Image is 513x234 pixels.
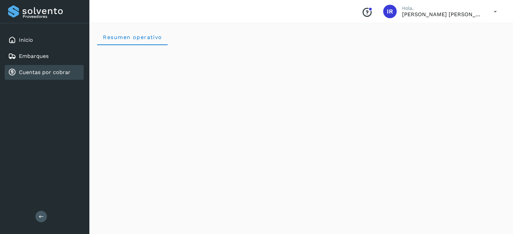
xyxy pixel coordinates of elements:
[19,37,33,43] a: Inicio
[5,65,84,80] div: Cuentas por cobrar
[402,11,483,18] p: Ivan Riquelme Contreras
[19,53,49,59] a: Embarques
[5,33,84,47] div: Inicio
[5,49,84,64] div: Embarques
[23,14,81,19] p: Proveedores
[402,5,483,11] p: Hola,
[103,34,162,40] span: Resumen operativo
[19,69,70,75] a: Cuentas por cobrar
